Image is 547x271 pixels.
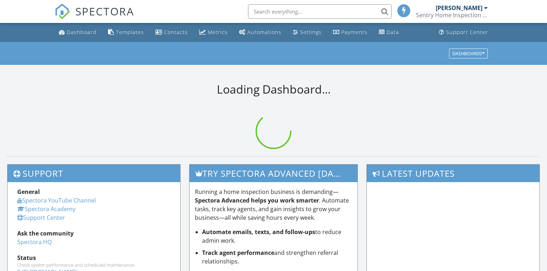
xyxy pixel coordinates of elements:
[153,26,191,39] a: Contacts
[116,29,144,35] div: Templates
[449,48,488,58] button: Dashboards
[202,228,352,245] li: to reduce admin work.
[236,26,284,39] a: Automations (Basic)
[105,26,147,39] a: Templates
[17,253,170,262] div: Status
[341,29,368,35] div: Payments
[290,26,324,39] a: Settings
[17,214,65,222] a: Support Center
[8,165,180,182] h3: Support
[376,26,402,39] a: Data
[55,10,134,25] a: SPECTORA
[436,4,482,11] div: [PERSON_NAME]
[17,229,170,238] div: Ask the community
[17,188,40,196] strong: General
[195,187,352,222] p: Running a home inspection business is demanding— . Automate tasks, track key agents, and gain ins...
[195,196,319,204] strong: Spectora Advanced helps you work smarter
[55,4,70,19] img: The Best Home Inspection Software - Spectora
[247,29,281,35] div: Automations
[367,165,539,182] h3: Latest Updates
[56,26,99,39] a: Dashboard
[202,248,352,266] li: and strengthen referral relationships.
[190,165,358,182] h3: Try spectora advanced [DATE]
[196,26,230,39] a: Metrics
[446,29,488,35] div: Support Center
[202,228,315,236] strong: Automate emails, texts, and follow-ups
[330,26,370,39] a: Payments
[67,29,97,35] div: Dashboard
[436,26,491,39] a: Support Center
[75,4,134,19] span: SPECTORA
[17,196,96,204] a: Spectora YouTube Channel
[387,29,399,35] div: Data
[416,11,488,19] div: Sentry Home Inspection Services LLC
[202,249,274,257] strong: Track agent performance
[208,29,228,35] div: Metrics
[17,205,75,213] a: Spectora Academy
[300,29,322,35] div: Settings
[164,29,188,35] div: Contacts
[452,51,485,56] div: Dashboards
[17,262,170,268] div: Check system performance and scheduled maintenance.
[17,238,52,246] a: Spectora HQ
[248,4,392,19] input: Search everything...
